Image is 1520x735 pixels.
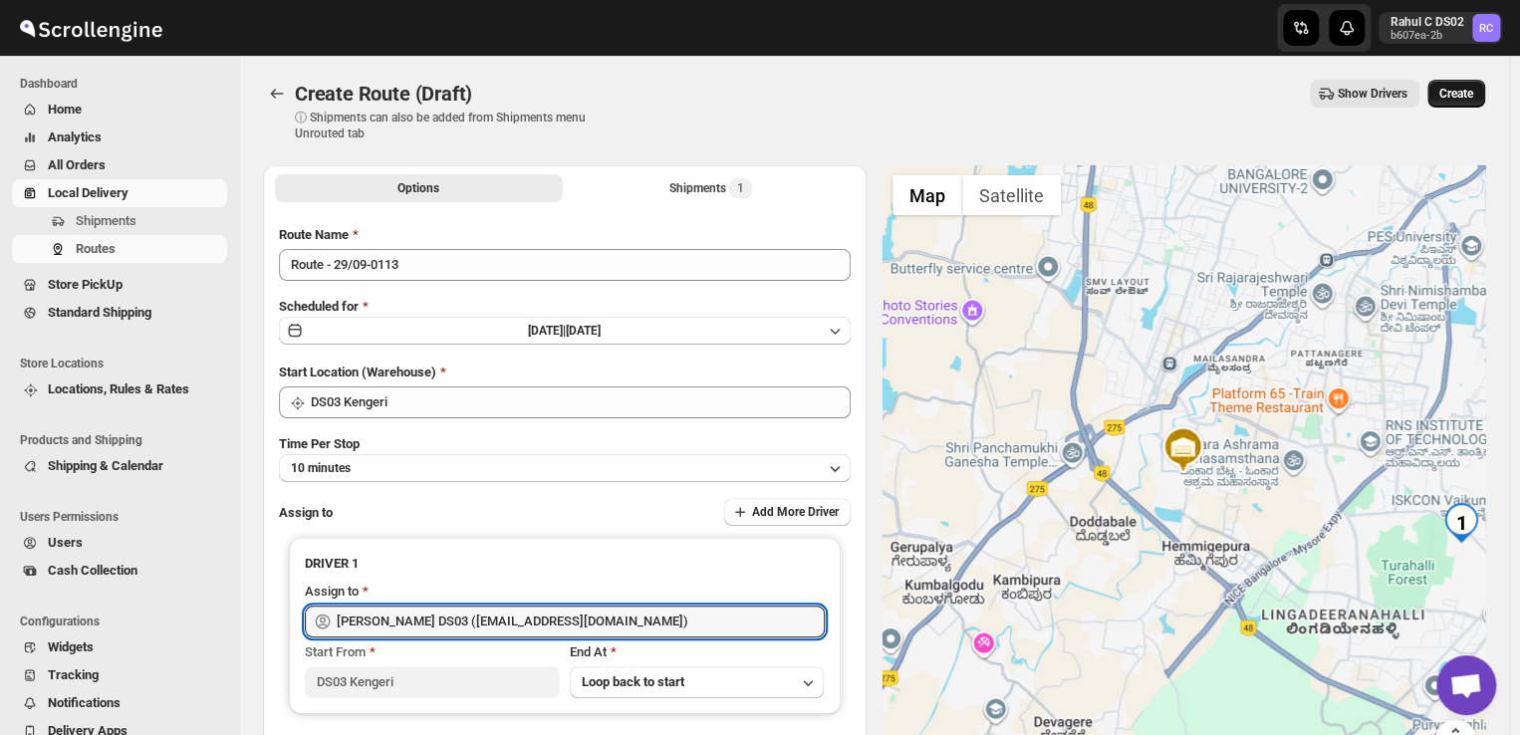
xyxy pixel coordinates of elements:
[1439,86,1473,102] span: Create
[12,375,227,403] button: Locations, Rules & Rates
[48,277,123,292] span: Store PickUp
[12,96,227,123] button: Home
[1441,503,1481,543] div: 1
[305,582,359,602] div: Assign to
[48,667,99,682] span: Tracking
[962,175,1061,215] button: Show satellite imagery
[566,324,601,338] span: [DATE]
[48,129,102,144] span: Analytics
[305,644,366,659] span: Start From
[1379,12,1502,44] button: User menu
[48,458,163,473] span: Shipping & Calendar
[275,174,563,202] button: All Route Options
[295,82,472,106] span: Create Route (Draft)
[20,76,229,92] span: Dashboard
[1436,655,1496,715] div: Open chat
[1338,86,1407,102] span: Show Drivers
[279,249,851,281] input: Eg: Bengaluru Route
[12,529,227,557] button: Users
[20,356,229,371] span: Store Locations
[20,432,229,448] span: Products and Shipping
[291,460,351,476] span: 10 minutes
[305,554,825,574] h3: DRIVER 1
[12,557,227,585] button: Cash Collection
[48,563,137,578] span: Cash Collection
[337,606,825,637] input: Search assignee
[528,324,566,338] span: [DATE] |
[570,642,825,662] div: End At
[1427,80,1485,108] button: Create
[279,505,333,520] span: Assign to
[12,661,227,689] button: Tracking
[12,123,227,151] button: Analytics
[724,498,851,526] button: Add More Driver
[263,80,291,108] button: Routes
[279,227,349,242] span: Route Name
[20,613,229,629] span: Configurations
[1479,22,1493,35] text: RC
[1310,80,1419,108] button: Show Drivers
[397,180,439,196] span: Options
[1391,14,1464,30] p: Rahul C DS02
[12,151,227,179] button: All Orders
[1391,30,1464,42] p: b607ea-2b
[48,157,106,172] span: All Orders
[279,454,851,482] button: 10 minutes
[12,452,227,480] button: Shipping & Calendar
[48,695,121,710] span: Notifications
[48,185,128,200] span: Local Delivery
[12,235,227,263] button: Routes
[76,213,136,228] span: Shipments
[669,178,752,198] div: Shipments
[48,102,82,117] span: Home
[295,110,609,141] p: ⓘ Shipments can also be added from Shipments menu Unrouted tab
[12,689,227,717] button: Notifications
[737,180,744,196] span: 1
[48,305,151,320] span: Standard Shipping
[279,299,359,314] span: Scheduled for
[582,674,684,689] span: Loop back to start
[570,666,825,698] button: Loop back to start
[567,174,855,202] button: Selected Shipments
[279,436,360,451] span: Time Per Stop
[279,317,851,345] button: [DATE]|[DATE]
[76,241,116,256] span: Routes
[752,504,839,520] span: Add More Driver
[12,633,227,661] button: Widgets
[279,365,436,379] span: Start Location (Warehouse)
[16,3,165,53] img: ScrollEngine
[892,175,962,215] button: Show street map
[48,535,83,550] span: Users
[48,639,94,654] span: Widgets
[48,381,189,396] span: Locations, Rules & Rates
[1472,14,1500,42] span: Rahul C DS02
[311,386,851,418] input: Search location
[12,207,227,235] button: Shipments
[20,509,229,525] span: Users Permissions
